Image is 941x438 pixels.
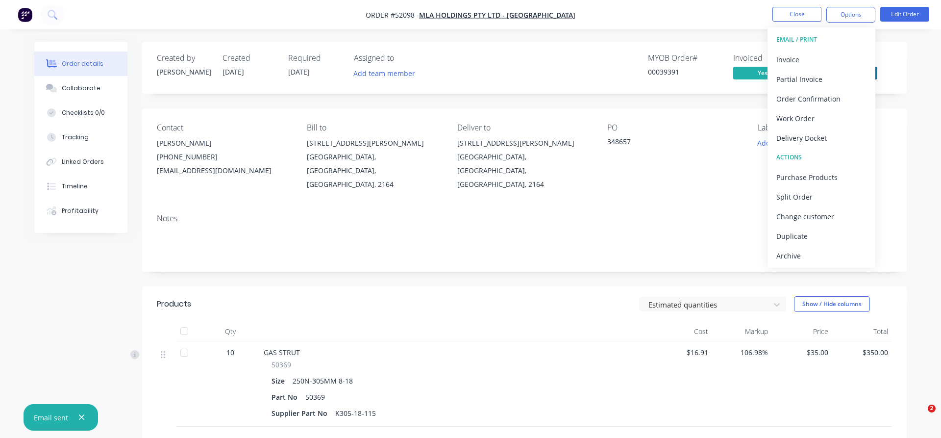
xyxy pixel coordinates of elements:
[776,52,867,67] div: Invoice
[776,72,867,86] div: Partial Invoice
[307,123,441,132] div: Bill to
[62,59,103,68] div: Order details
[880,7,929,22] button: Edit Order
[62,157,104,166] div: Linked Orders
[272,406,331,420] div: Supplier Part No
[157,136,291,150] div: [PERSON_NAME]
[457,123,592,132] div: Deliver to
[157,214,892,223] div: Notes
[772,7,821,22] button: Close
[733,67,792,79] span: Yes
[652,322,712,341] div: Cost
[794,296,870,312] button: Show / Hide columns
[157,67,211,77] div: [PERSON_NAME]
[836,347,889,358] span: $350.00
[776,190,867,204] div: Split Order
[157,136,291,178] div: [PERSON_NAME][PHONE_NUMBER][EMAIL_ADDRESS][DOMAIN_NAME]
[272,360,291,370] span: 50369
[34,101,127,125] button: Checklists 0/0
[776,111,867,126] div: Work Order
[307,136,441,191] div: [STREET_ADDRESS][PERSON_NAME][GEOGRAPHIC_DATA], [GEOGRAPHIC_DATA], [GEOGRAPHIC_DATA], 2164
[157,53,211,63] div: Created by
[157,150,291,164] div: [PHONE_NUMBER]
[928,405,936,412] span: 2
[34,412,68,423] div: Email sent
[776,229,867,243] div: Duplicate
[264,348,300,357] span: GAS STRUT
[272,374,289,388] div: Size
[62,84,100,93] div: Collaborate
[62,133,89,142] div: Tracking
[648,53,721,63] div: MYOB Order #
[34,199,127,223] button: Profitability
[908,405,931,428] iframe: Intercom live chat
[419,10,575,20] a: MLA HOLDINGS PTY LTD - [GEOGRAPHIC_DATA]
[457,150,592,191] div: [GEOGRAPHIC_DATA], [GEOGRAPHIC_DATA], [GEOGRAPHIC_DATA], 2164
[772,322,832,341] div: Price
[201,322,260,341] div: Qty
[62,108,105,117] div: Checklists 0/0
[157,164,291,178] div: [EMAIL_ADDRESS][DOMAIN_NAME]
[607,123,742,132] div: PO
[288,67,310,77] span: [DATE]
[307,150,441,191] div: [GEOGRAPHIC_DATA], [GEOGRAPHIC_DATA], [GEOGRAPHIC_DATA], 2164
[34,174,127,199] button: Timeline
[758,123,892,132] div: Labels
[289,374,357,388] div: 250N-305MM 8-18
[223,53,276,63] div: Created
[607,136,730,150] div: 348657
[223,67,244,77] span: [DATE]
[62,182,88,191] div: Timeline
[354,67,421,80] button: Add team member
[656,347,708,358] span: $16.91
[301,390,329,404] div: 50369
[826,7,875,23] button: Options
[712,322,772,341] div: Markup
[307,136,441,150] div: [STREET_ADDRESS][PERSON_NAME]
[733,53,807,63] div: Invoiced
[62,206,99,215] div: Profitability
[34,150,127,174] button: Linked Orders
[716,347,768,358] span: 106.98%
[832,322,892,341] div: Total
[331,406,380,420] div: K305-18-115
[457,136,592,191] div: [STREET_ADDRESS][PERSON_NAME][GEOGRAPHIC_DATA], [GEOGRAPHIC_DATA], [GEOGRAPHIC_DATA], 2164
[34,125,127,150] button: Tracking
[776,249,867,263] div: Archive
[648,67,721,77] div: 00039391
[776,131,867,145] div: Delivery Docket
[776,347,828,358] span: $35.00
[776,209,867,224] div: Change customer
[776,170,867,184] div: Purchase Products
[34,52,127,76] button: Order details
[776,151,867,164] div: ACTIONS
[348,67,421,80] button: Add team member
[157,298,191,310] div: Products
[226,347,234,358] span: 10
[752,136,797,150] button: Add labels
[34,76,127,101] button: Collaborate
[18,7,32,22] img: Factory
[272,390,301,404] div: Part No
[366,10,419,20] span: Order #52098 -
[776,92,867,106] div: Order Confirmation
[457,136,592,150] div: [STREET_ADDRESS][PERSON_NAME]
[776,33,867,46] div: EMAIL / PRINT
[354,53,452,63] div: Assigned to
[157,123,291,132] div: Contact
[288,53,342,63] div: Required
